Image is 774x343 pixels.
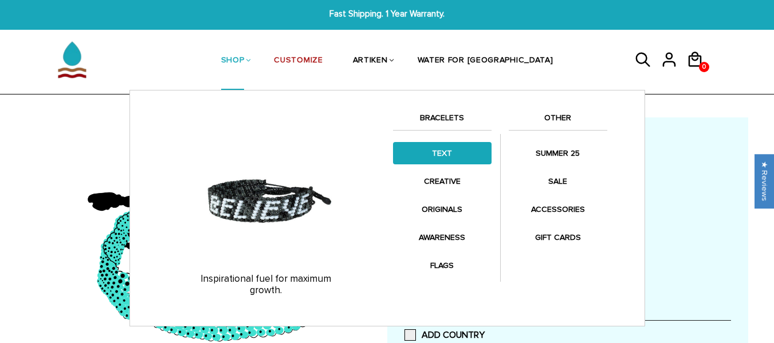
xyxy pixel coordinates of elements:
p: Inspirational fuel for maximum growth. [150,273,382,297]
a: OTHER [509,111,607,131]
a: ORIGINALS [393,198,492,220]
a: SHOP [221,31,245,90]
a: GIFT CARDS [509,226,607,249]
a: WATER FOR [GEOGRAPHIC_DATA] [418,31,553,90]
span: Fast Shipping. 1 Year Warranty. [239,7,535,21]
a: 0 [686,72,712,73]
a: TEXT [393,142,492,164]
label: ADD COUNTRY [404,329,485,341]
a: FLAGS [393,254,492,277]
a: ACCESSORIES [509,198,607,220]
a: SUMMER 25 [509,142,607,164]
a: AWARENESS [393,226,492,249]
a: BRACELETS [393,111,492,131]
a: CUSTOMIZE [274,31,323,90]
span: 0 [700,58,709,76]
a: ARTIKEN [353,31,388,90]
div: Click to open Judge.me floating reviews tab [755,154,774,208]
a: SALE [509,170,607,192]
a: CREATIVE [393,170,492,192]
